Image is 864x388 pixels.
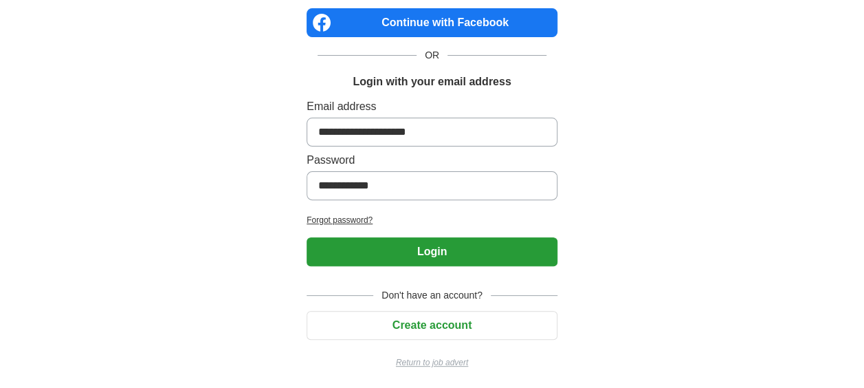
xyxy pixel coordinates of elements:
a: Forgot password? [307,214,557,226]
h1: Login with your email address [353,74,511,90]
a: Create account [307,319,557,331]
button: Create account [307,311,557,340]
label: Password [307,152,557,169]
label: Email address [307,98,557,115]
span: Don't have an account? [373,288,491,303]
a: Continue with Facebook [307,8,557,37]
span: OR [417,48,447,63]
a: Return to job advert [307,356,557,369]
button: Login [307,237,557,266]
